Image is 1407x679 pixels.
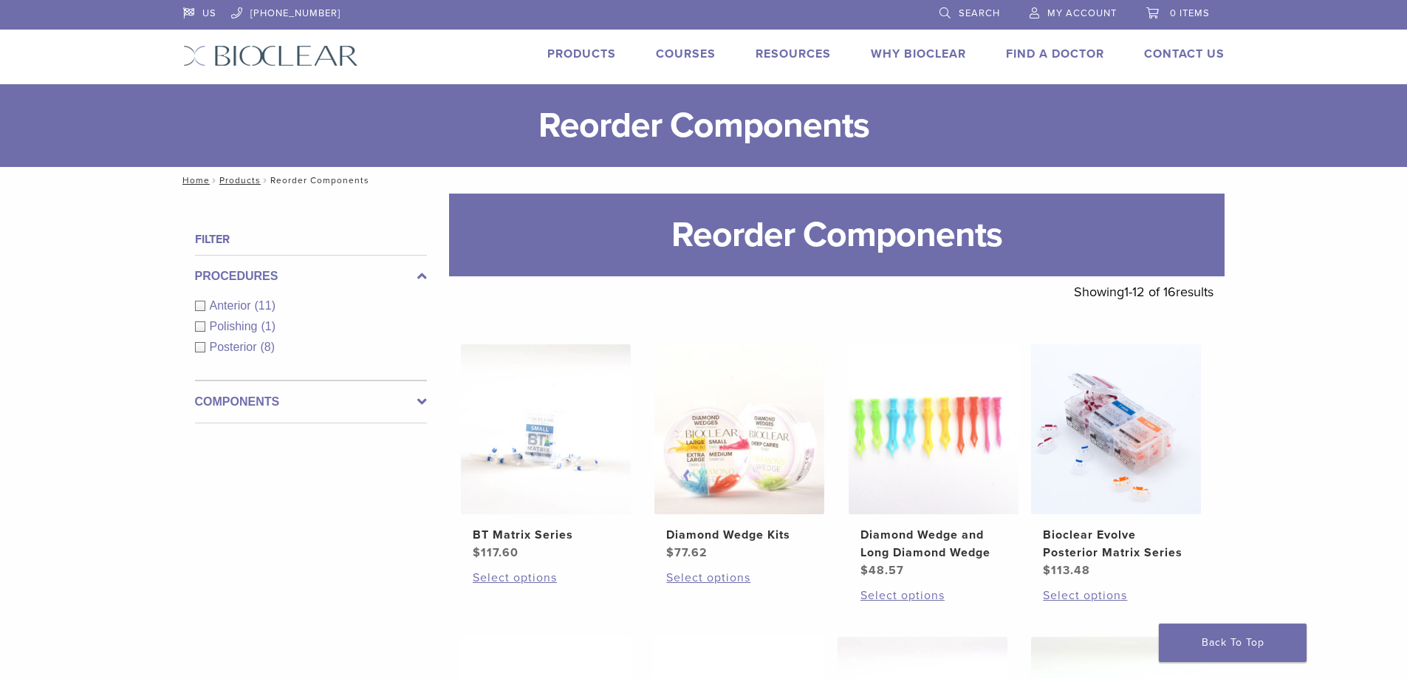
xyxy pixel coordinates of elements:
bdi: 48.57 [860,563,904,578]
label: Components [195,393,427,411]
span: $ [473,545,481,560]
label: Procedures [195,267,427,285]
h2: BT Matrix Series [473,526,619,544]
a: Find A Doctor [1006,47,1104,61]
a: Contact Us [1144,47,1225,61]
span: (11) [255,299,275,312]
span: Search [959,7,1000,19]
a: Home [178,175,210,185]
a: Products [547,47,616,61]
span: Anterior [210,299,255,312]
span: 0 items [1170,7,1210,19]
p: Showing results [1074,276,1213,307]
bdi: 113.48 [1043,563,1090,578]
h1: Reorder Components [449,194,1225,276]
bdi: 117.60 [473,545,518,560]
span: (8) [261,341,275,353]
a: Select options for “Diamond Wedge and Long Diamond Wedge” [860,587,1007,604]
h2: Bioclear Evolve Posterior Matrix Series [1043,526,1189,562]
img: Diamond Wedge and Long Diamond Wedge [849,344,1019,514]
span: My Account [1047,7,1117,19]
h2: Diamond Wedge and Long Diamond Wedge [860,526,1007,562]
span: 1-12 of 16 [1124,284,1176,300]
img: BT Matrix Series [461,344,631,514]
a: Resources [756,47,831,61]
span: Posterior [210,341,261,353]
span: $ [1043,563,1051,578]
bdi: 77.62 [666,545,708,560]
span: $ [666,545,674,560]
a: Diamond Wedge and Long Diamond WedgeDiamond Wedge and Long Diamond Wedge $48.57 [848,344,1020,579]
img: Bioclear [183,45,358,66]
a: Courses [656,47,716,61]
a: BT Matrix SeriesBT Matrix Series $117.60 [460,344,632,562]
a: Select options for “Bioclear Evolve Posterior Matrix Series” [1043,587,1189,604]
span: (1) [261,320,275,332]
span: / [210,177,219,184]
h2: Diamond Wedge Kits [666,526,812,544]
a: Back To Top [1159,624,1307,662]
nav: Reorder Components [172,167,1236,194]
a: Products [219,175,261,185]
img: Diamond Wedge Kits [654,344,824,514]
a: Bioclear Evolve Posterior Matrix SeriesBioclear Evolve Posterior Matrix Series $113.48 [1030,344,1202,579]
h4: Filter [195,231,427,248]
span: / [261,177,270,184]
a: Select options for “BT Matrix Series” [473,569,619,587]
img: Bioclear Evolve Posterior Matrix Series [1031,344,1201,514]
span: Polishing [210,320,261,332]
a: Why Bioclear [871,47,966,61]
a: Diamond Wedge KitsDiamond Wedge Kits $77.62 [654,344,826,562]
span: $ [860,563,869,578]
a: Select options for “Diamond Wedge Kits” [666,569,812,587]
